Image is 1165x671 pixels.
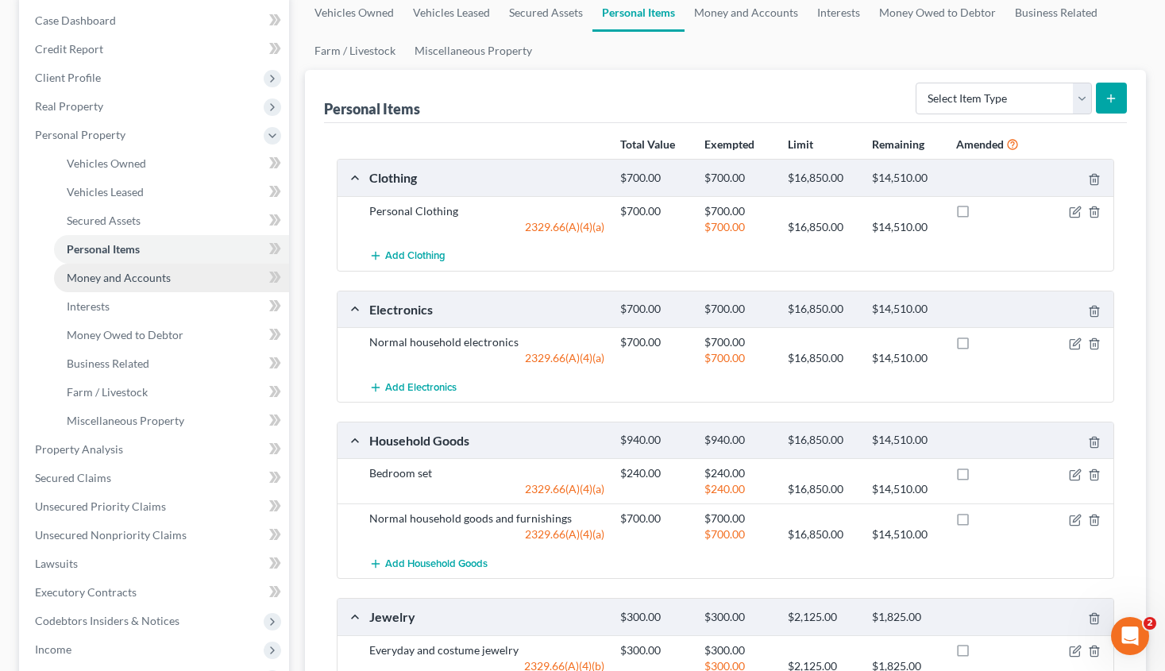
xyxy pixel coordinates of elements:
span: Add Household Goods [385,557,488,570]
strong: Remaining [872,137,924,151]
div: $16,850.00 [780,481,863,497]
span: Add Clothing [385,250,446,263]
span: Secured Claims [35,471,111,484]
span: Real Property [35,99,103,113]
div: Electronics [361,301,612,318]
div: $940.00 [612,433,696,448]
div: $700.00 [612,334,696,350]
a: Miscellaneous Property [54,407,289,435]
div: 2329.66(A)(4)(a) [361,526,612,542]
a: Farm / Livestock [305,32,405,70]
button: Add Household Goods [369,549,488,578]
span: Unsecured Nonpriority Claims [35,528,187,542]
a: Case Dashboard [22,6,289,35]
strong: Amended [956,137,1004,151]
span: Credit Report [35,42,103,56]
div: $16,850.00 [780,433,863,448]
a: Money and Accounts [54,264,289,292]
div: $240.00 [696,481,780,497]
div: $14,510.00 [864,481,947,497]
div: $700.00 [696,219,780,235]
div: 2329.66(A)(4)(a) [361,219,612,235]
span: Vehicles Owned [67,156,146,170]
span: Codebtors Insiders & Notices [35,614,179,627]
a: Property Analysis [22,435,289,464]
div: $700.00 [696,171,780,186]
iframe: Intercom live chat [1111,617,1149,655]
a: Lawsuits [22,550,289,578]
div: $940.00 [696,433,780,448]
div: $16,850.00 [780,526,863,542]
button: Add Electronics [369,372,457,402]
div: $2,125.00 [780,610,863,625]
div: $14,510.00 [864,526,947,542]
div: Clothing [361,169,612,186]
div: $300.00 [696,610,780,625]
span: Add Electronics [385,381,457,394]
a: Vehicles Leased [54,178,289,206]
a: Interests [54,292,289,321]
div: $14,510.00 [864,171,947,186]
a: Personal Items [54,235,289,264]
span: Income [35,642,71,656]
span: Personal Property [35,128,125,141]
button: Add Clothing [369,241,446,271]
div: $700.00 [696,334,780,350]
div: $700.00 [612,302,696,317]
div: Personal Clothing [361,203,612,219]
div: $16,850.00 [780,350,863,366]
div: $700.00 [612,171,696,186]
span: Lawsuits [35,557,78,570]
span: Interests [67,299,110,313]
div: $14,510.00 [864,219,947,235]
div: Everyday and costume jewelry [361,642,612,658]
div: Jewelry [361,608,612,625]
div: Personal Items [324,99,420,118]
span: Secured Assets [67,214,141,227]
a: Executory Contracts [22,578,289,607]
a: Unsecured Priority Claims [22,492,289,521]
strong: Exempted [704,137,754,151]
div: $700.00 [696,302,780,317]
strong: Total Value [620,137,675,151]
span: Miscellaneous Property [67,414,184,427]
a: Secured Claims [22,464,289,492]
span: Case Dashboard [35,13,116,27]
div: Household Goods [361,432,612,449]
span: Client Profile [35,71,101,84]
strong: Limit [788,137,813,151]
span: Farm / Livestock [67,385,148,399]
div: 2329.66(A)(4)(a) [361,350,612,366]
div: $14,510.00 [864,350,947,366]
span: Business Related [67,357,149,370]
div: $700.00 [612,203,696,219]
div: $700.00 [696,203,780,219]
div: $300.00 [696,642,780,658]
div: $700.00 [696,511,780,526]
span: Money and Accounts [67,271,171,284]
a: Business Related [54,349,289,378]
span: Vehicles Leased [67,185,144,199]
a: Miscellaneous Property [405,32,542,70]
span: Personal Items [67,242,140,256]
div: $700.00 [696,526,780,542]
span: 2 [1144,617,1156,630]
div: $240.00 [696,465,780,481]
div: $240.00 [612,465,696,481]
div: Normal household electronics [361,334,612,350]
div: $300.00 [612,610,696,625]
div: $700.00 [696,350,780,366]
a: Farm / Livestock [54,378,289,407]
span: Money Owed to Debtor [67,328,183,341]
span: Property Analysis [35,442,123,456]
div: $1,825.00 [864,610,947,625]
div: $16,850.00 [780,171,863,186]
div: $16,850.00 [780,219,863,235]
a: Vehicles Owned [54,149,289,178]
div: Bedroom set [361,465,612,481]
a: Unsecured Nonpriority Claims [22,521,289,550]
div: $300.00 [612,642,696,658]
div: $14,510.00 [864,433,947,448]
a: Secured Assets [54,206,289,235]
div: 2329.66(A)(4)(a) [361,481,612,497]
